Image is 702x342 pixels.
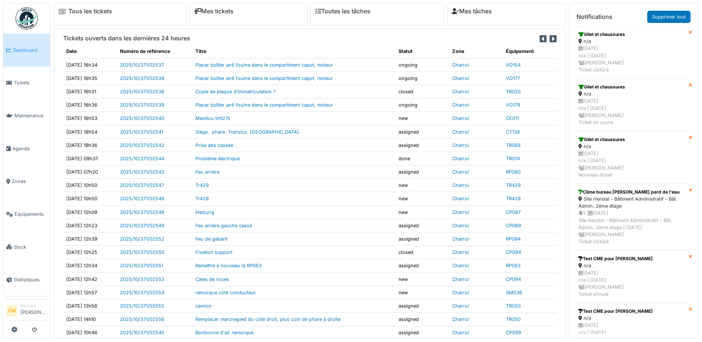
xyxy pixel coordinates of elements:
[578,90,684,97] div: n/a
[506,89,521,94] a: TR020
[63,58,117,71] td: [DATE] 16h34
[195,316,340,322] a: Remplacer marchepied du côté droit, plus coin de phare à droite
[120,76,164,81] a: 2025/10/371/02538
[452,290,469,295] a: Charroi
[578,315,684,322] div: n/a
[195,89,276,94] a: Copie de plaque d’immatriculation ?
[506,223,521,228] a: CP069
[63,45,117,58] th: Date
[195,142,233,148] a: Prise abs cassée
[452,169,469,175] a: Charroi
[574,131,689,184] a: Gilet et chaussures n/a [DATE]n/a | [DATE] [PERSON_NAME]Nouveau ticket
[396,232,449,246] td: assigned
[506,76,520,81] a: VO177
[452,330,469,335] a: Charroi
[195,263,262,268] a: Remettre à nouveau la RP063
[3,198,50,231] a: Équipements
[12,145,47,152] span: Agenda
[3,67,50,100] a: Tickets
[120,89,164,94] a: 2025/10/371/02536
[578,255,684,262] div: Test CME pour [PERSON_NAME]
[63,326,117,339] td: [DATE] 10h46
[120,290,164,295] a: 2025/10/371/02554
[452,303,469,309] a: Charroi
[63,71,117,85] td: [DATE] 16h35
[195,249,232,255] a: Fixation support
[63,165,117,179] td: [DATE] 07h20
[3,165,50,198] a: Zones
[63,85,117,98] td: [DATE] 16h31
[452,209,469,215] a: Charroi
[578,136,684,143] div: Gilet et chaussures
[120,62,164,68] a: 2025/10/371/02537
[63,125,117,138] td: [DATE] 18h54
[506,142,521,148] a: TR068
[195,76,333,81] a: Placer boîtier anti fouine dans le compartiment capot, moteur
[396,58,449,71] td: ongoing
[14,79,47,86] span: Tickets
[578,269,684,298] div: [DATE] n/a | [DATE] [PERSON_NAME] Ticket annulé
[452,223,469,228] a: Charroi
[120,169,164,175] a: 2025/10/371/02543
[578,31,684,38] div: Gilet et chaussures
[574,250,689,303] a: Test CME pour [PERSON_NAME] n/a [DATE]n/a | [DATE] [PERSON_NAME]Ticket annulé
[120,129,163,135] a: 2025/10/371/02541
[20,303,47,319] li: [PERSON_NAME]
[506,276,521,282] a: CP094
[449,45,503,58] th: Zone
[396,71,449,85] td: ongoing
[452,102,469,108] a: Charroi
[13,47,47,54] span: Dashboard
[195,62,333,68] a: Placer boîtier anti fouine dans le compartiment capot, moteur
[120,263,163,268] a: 2025/10/371/02551
[194,8,234,15] a: Mes tickets
[396,125,449,138] td: assigned
[63,112,117,125] td: [DATE] 16h53
[452,316,469,322] a: Charroi
[452,129,469,135] a: Charroi
[195,196,209,201] a: Tr429
[63,192,117,205] td: [DATE] 10h50
[503,45,557,58] th: Équipement
[63,35,190,42] h6: Tickets ouverts dans les dernières 24 heures
[195,303,212,309] a: camion
[396,85,449,98] td: closed
[452,142,469,148] a: Charroi
[63,286,117,299] td: [DATE] 12h57
[120,249,164,255] a: 2025/10/371/02550
[506,249,521,255] a: CP094
[506,169,521,175] a: RP080
[506,290,522,295] a: SM036
[396,219,449,232] td: assigned
[396,112,449,125] td: new
[63,205,117,219] td: [DATE] 12h09
[63,152,117,165] td: [DATE] 09h37
[506,303,521,309] a: TR050
[3,132,50,165] a: Agenda
[195,236,228,242] a: Feu de gabarit
[63,98,117,112] td: [DATE] 16h36
[506,115,519,121] a: CE011
[578,45,684,73] div: [DATE] n/a | [DATE] [PERSON_NAME] Ticket clotûré
[396,272,449,286] td: new
[120,330,164,335] a: 2025/10/371/02545
[120,303,164,309] a: 2025/10/371/02555
[195,102,333,108] a: Placer boîtier anti fouine dans le compartiment capot, moteur
[20,303,47,308] div: Manager
[506,129,520,135] a: CT138
[578,308,684,315] div: Test CME pour [PERSON_NAME]
[120,156,164,161] a: 2025/10/371/02544
[574,184,689,250] a: Clime bureau [PERSON_NAME] perd de l'eau Site Herstal - Bâtiment Administratif - Bât. Admin. 2ème...
[16,7,38,30] img: Badge_color-CXgf-gQk.svg
[452,76,469,81] a: Charroi
[63,259,117,272] td: [DATE] 12h34
[396,165,449,179] td: assigned
[195,182,209,188] a: Tr429
[120,115,164,121] a: 2025/10/371/02540
[396,138,449,152] td: assigned
[195,276,229,282] a: Cales de roues
[506,236,521,242] a: RP094
[506,156,520,161] a: TR074
[396,98,449,112] td: ongoing
[578,195,684,209] div: Site Herstal - Bâtiment Administratif - Bât. Admin. 2ème étage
